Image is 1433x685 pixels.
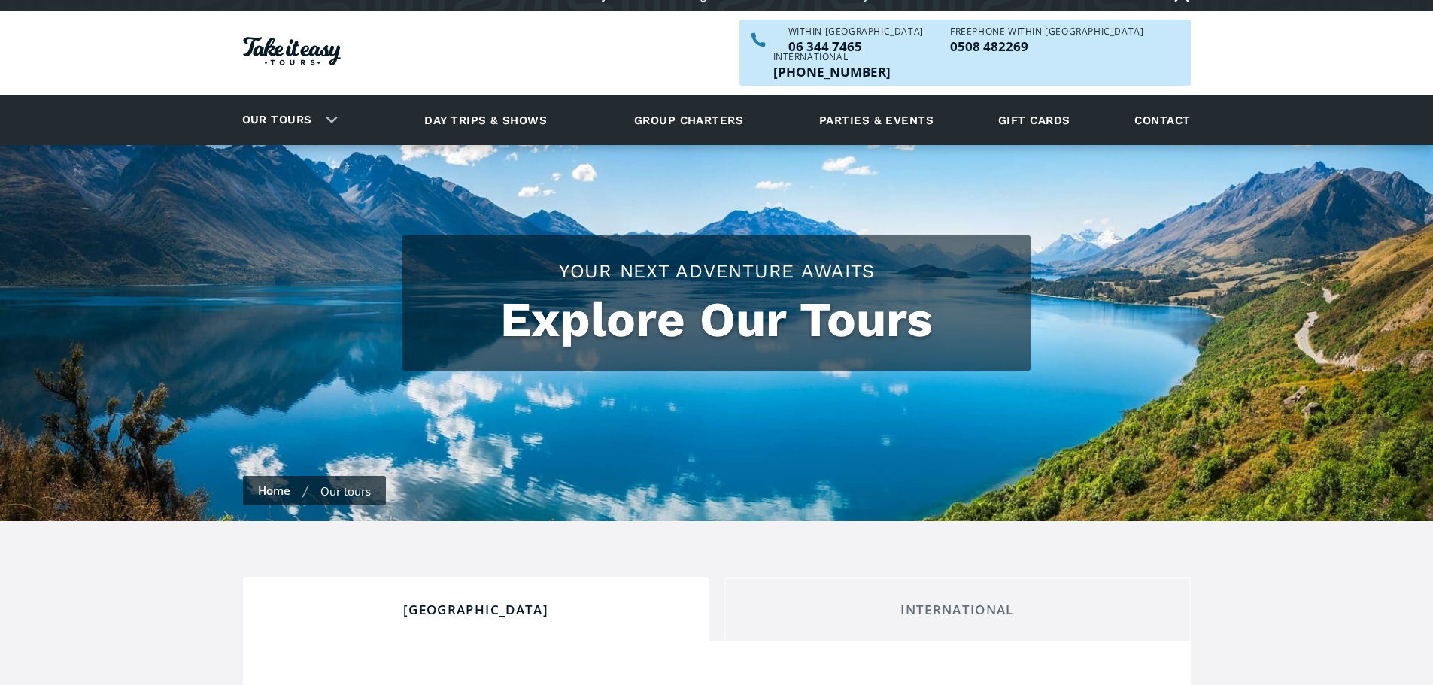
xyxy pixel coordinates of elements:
[615,99,762,141] a: Group charters
[258,483,290,498] a: Home
[256,602,697,618] div: [GEOGRAPHIC_DATA]
[950,40,1143,53] p: 0508 482269
[231,102,323,138] a: Our tours
[243,29,341,77] a: Homepage
[788,40,924,53] p: 06 344 7465
[417,292,1016,348] h1: Explore Our Tours
[991,99,1078,141] a: Gift cards
[737,602,1178,618] div: International
[320,483,371,499] div: Our tours
[417,258,1016,284] h2: Your Next Adventure Awaits
[405,99,566,141] a: Day trips & shows
[812,99,941,141] a: Parties & events
[224,99,350,141] div: Our tours
[788,27,924,36] div: WITHIN [GEOGRAPHIC_DATA]
[1127,99,1198,141] a: Contact
[773,53,891,62] div: International
[788,40,924,53] a: Call us within NZ on 063447465
[243,476,386,505] nav: breadcrumbs
[950,40,1143,53] a: Call us freephone within NZ on 0508482269
[950,27,1143,36] div: Freephone WITHIN [GEOGRAPHIC_DATA]
[773,65,891,78] p: [PHONE_NUMBER]
[243,37,341,65] img: Take it easy Tours logo
[773,65,891,78] a: Call us outside of NZ on +6463447465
